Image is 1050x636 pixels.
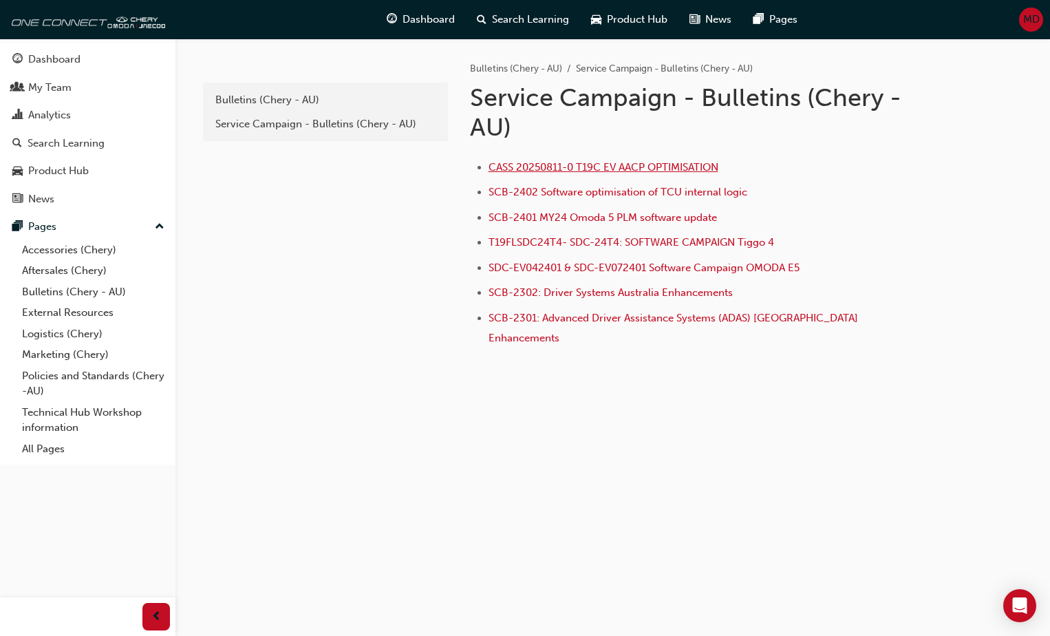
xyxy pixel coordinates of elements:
div: Dashboard [28,52,81,67]
a: Marketing (Chery) [17,344,170,365]
div: Analytics [28,107,71,123]
span: news-icon [12,193,23,206]
a: Bulletins (Chery - AU) [470,63,562,74]
a: Dashboard [6,47,170,72]
a: T19FLSDC24T4- SDC-24T4: SOFTWARE CAMPAIGN Tiggo 4 [489,236,774,248]
a: car-iconProduct Hub [580,6,678,34]
div: Pages [28,219,56,235]
button: Pages [6,214,170,240]
a: All Pages [17,438,170,460]
a: CASS 20250811-0 T19C EV AACP OPTIMISATION [489,161,718,173]
div: My Team [28,80,72,96]
div: Product Hub [28,163,89,179]
span: MD [1023,12,1040,28]
a: Product Hub [6,158,170,184]
a: Accessories (Chery) [17,240,170,261]
li: Service Campaign - Bulletins (Chery - AU) [576,61,753,77]
a: SDC-EV042401 & SDC-EV072401 Software Campaign OMODA E5 [489,262,800,274]
div: Service Campaign - Bulletins (Chery - AU) [215,116,436,132]
a: Aftersales (Chery) [17,260,170,282]
span: car-icon [591,11,601,28]
a: SCB-2402 Software optimisation of TCU internal logic [489,186,747,198]
a: news-iconNews [678,6,742,34]
span: car-icon [12,165,23,178]
a: News [6,187,170,212]
span: people-icon [12,82,23,94]
div: Open Intercom Messenger [1003,589,1036,622]
a: External Resources [17,302,170,324]
a: Analytics [6,103,170,128]
span: News [705,12,731,28]
a: Policies and Standards (Chery -AU) [17,365,170,402]
a: Logistics (Chery) [17,324,170,345]
span: pages-icon [753,11,764,28]
a: Bulletins (Chery - AU) [208,88,442,112]
span: Dashboard [403,12,455,28]
span: guage-icon [12,54,23,66]
a: guage-iconDashboard [376,6,466,34]
span: Product Hub [607,12,667,28]
button: MD [1019,8,1043,32]
a: search-iconSearch Learning [466,6,580,34]
span: Pages [769,12,797,28]
span: prev-icon [151,608,162,626]
span: search-icon [477,11,486,28]
a: Search Learning [6,131,170,156]
span: guage-icon [387,11,397,28]
button: DashboardMy TeamAnalyticsSearch LearningProduct HubNews [6,44,170,214]
a: pages-iconPages [742,6,808,34]
a: SCB-2301: Advanced Driver Assistance Systems (ADAS) [GEOGRAPHIC_DATA] Enhancements [489,312,861,344]
span: news-icon [689,11,700,28]
a: My Team [6,75,170,100]
a: SCB-2302: Driver Systems Australia Enhancements [489,286,733,299]
span: search-icon [12,138,22,150]
div: Search Learning [28,136,105,151]
a: Service Campaign - Bulletins (Chery - AU) [208,112,442,136]
img: oneconnect [7,6,165,33]
a: Technical Hub Workshop information [17,402,170,438]
a: Bulletins (Chery - AU) [17,282,170,303]
div: Bulletins (Chery - AU) [215,92,436,108]
span: pages-icon [12,221,23,233]
a: SCB-2401 MY24 Omoda 5 PLM software update [489,211,717,224]
h1: Service Campaign - Bulletins (Chery - AU) [470,83,921,142]
span: chart-icon [12,109,23,122]
span: up-icon [155,218,164,236]
div: News [28,191,54,207]
span: Search Learning [492,12,569,28]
